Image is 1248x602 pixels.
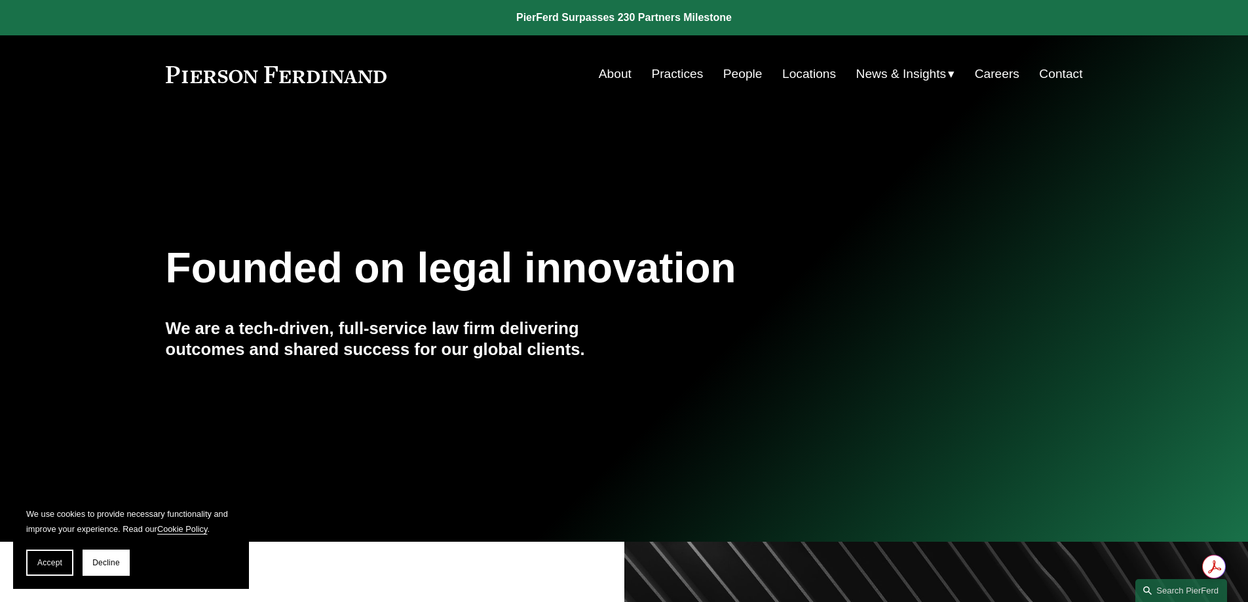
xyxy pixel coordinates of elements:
span: Decline [92,558,120,567]
h4: We are a tech-driven, full-service law firm delivering outcomes and shared success for our global... [166,318,624,360]
a: folder dropdown [856,62,955,86]
button: Decline [83,550,130,576]
a: About [599,62,632,86]
a: Cookie Policy [157,524,208,534]
a: People [723,62,763,86]
a: Search this site [1135,579,1227,602]
a: Practices [651,62,703,86]
a: Contact [1039,62,1082,86]
span: Accept [37,558,62,567]
a: Careers [975,62,1019,86]
a: Locations [782,62,836,86]
section: Cookie banner [13,493,249,589]
p: We use cookies to provide necessary functionality and improve your experience. Read our . [26,506,236,536]
h1: Founded on legal innovation [166,244,930,292]
span: News & Insights [856,63,947,86]
button: Accept [26,550,73,576]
